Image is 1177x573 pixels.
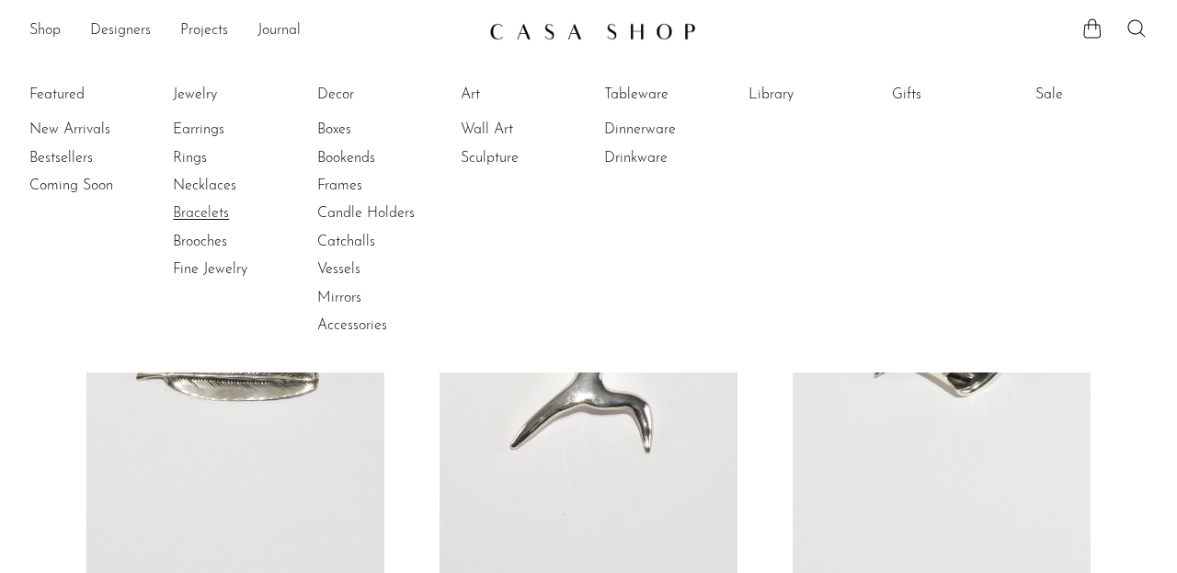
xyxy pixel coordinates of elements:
[317,120,455,140] a: Boxes
[29,19,61,43] a: Shop
[173,85,311,105] a: Jewelry
[604,120,742,140] a: Dinnerware
[29,148,167,168] a: Bestsellers
[317,85,455,105] a: Decor
[29,16,474,47] nav: Desktop navigation
[461,120,599,140] a: Wall Art
[173,148,311,168] a: Rings
[90,19,151,43] a: Designers
[29,120,167,140] a: New Arrivals
[173,203,311,223] a: Bracelets
[604,148,742,168] a: Drinkware
[173,259,311,280] a: Fine Jewelry
[173,232,311,252] a: Brooches
[257,19,301,43] a: Journal
[1035,81,1173,116] ul: Sale
[317,232,455,252] a: Catchalls
[173,81,311,284] ul: Jewelry
[317,315,455,336] a: Accessories
[604,85,742,105] a: Tableware
[173,120,311,140] a: Earrings
[317,81,455,340] ul: Decor
[317,176,455,196] a: Frames
[29,176,167,196] a: Coming Soon
[317,259,455,280] a: Vessels
[461,85,599,105] a: Art
[748,85,886,105] a: Library
[317,288,455,308] a: Mirrors
[29,16,474,47] ul: NEW HEADER MENU
[461,81,599,172] ul: Art
[180,19,228,43] a: Projects
[1035,85,1173,105] a: Sale
[317,203,455,223] a: Candle Holders
[604,81,742,172] ul: Tableware
[29,116,167,200] ul: Featured
[173,176,311,196] a: Necklaces
[892,85,1030,105] a: Gifts
[461,148,599,168] a: Sculpture
[748,81,886,116] ul: Library
[892,81,1030,116] ul: Gifts
[317,148,455,168] a: Bookends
